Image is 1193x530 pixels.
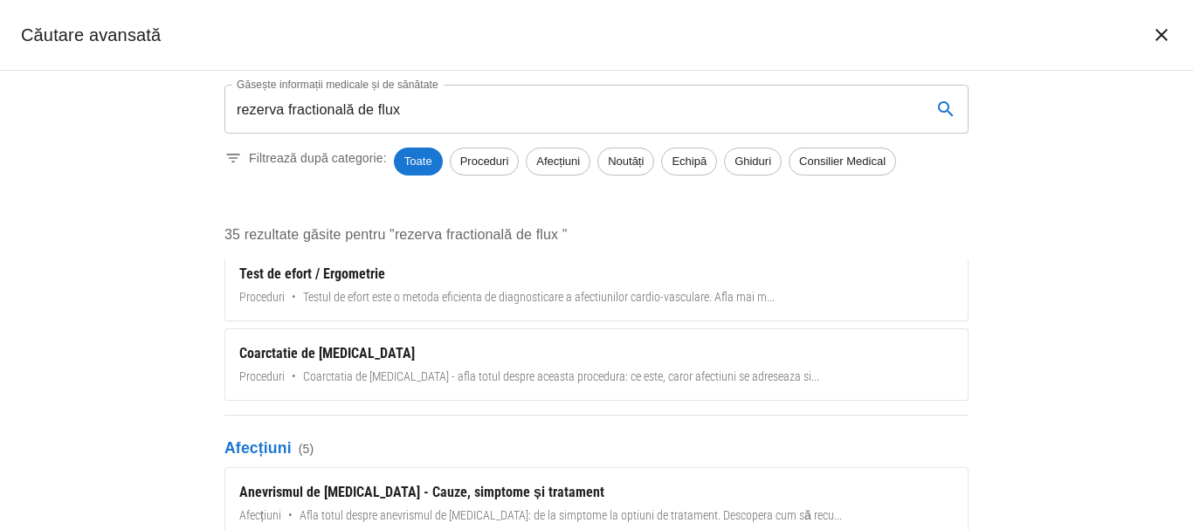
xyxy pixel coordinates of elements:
span: Afecțiuni [239,506,281,525]
p: Filtrează după categorie: [249,149,387,167]
div: Toate [394,148,443,176]
div: Echipă [661,148,717,176]
a: Coarctatie de [MEDICAL_DATA]Proceduri•Coarctatia de [MEDICAL_DATA] - afla totul despre aceasta pr... [224,328,969,401]
span: Echipă [662,153,716,170]
span: Noutăți [598,153,653,170]
h2: Căutare avansată [21,21,161,49]
span: Proceduri [239,288,285,306]
span: • [292,368,296,386]
div: Afecțiuni [526,148,590,176]
span: Coarctatia de [MEDICAL_DATA] - afla totul despre aceasta procedura: ce este, caror afectiuni se a... [303,368,819,386]
span: • [288,506,293,525]
span: Toate [394,153,443,170]
div: Ghiduri [724,148,782,176]
a: Test de efort / ErgometrieProceduri•Testul de efort este o metoda eficienta de diagnosticare a af... [224,249,969,321]
button: search [925,88,967,130]
span: Consilier Medical [790,153,895,170]
div: Test de efort / Ergometrie [239,264,954,285]
span: Proceduri [239,368,285,386]
input: Introduceți un termen pentru căutare... [224,85,918,134]
span: Afecțiuni [527,153,590,170]
div: Coarctatie de [MEDICAL_DATA] [239,343,954,364]
div: Noutăți [597,148,654,176]
span: Proceduri [451,153,519,170]
label: Găsește informații medicale și de sănătate [237,77,438,92]
div: Anevrismul de [MEDICAL_DATA] - Cauze, simptome și tratament [239,482,954,503]
div: Proceduri [450,148,520,176]
div: Consilier Medical [789,148,896,176]
span: Testul de efort este o metoda eficienta de diagnosticare a afectiunilor cardio-vasculare. Afla ma... [303,288,775,306]
span: Ghiduri [725,153,781,170]
p: 35 rezultate găsite pentru "rezerva fractională de flux " [224,224,969,245]
button: închide căutarea [1141,14,1183,56]
p: Afecțiuni [224,437,969,459]
span: • [292,288,296,306]
span: ( 5 ) [299,440,314,458]
span: Afla totul despre anevrismul de [MEDICAL_DATA]: de la simptome la optiuni de tratament. Descopera... [300,506,842,525]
